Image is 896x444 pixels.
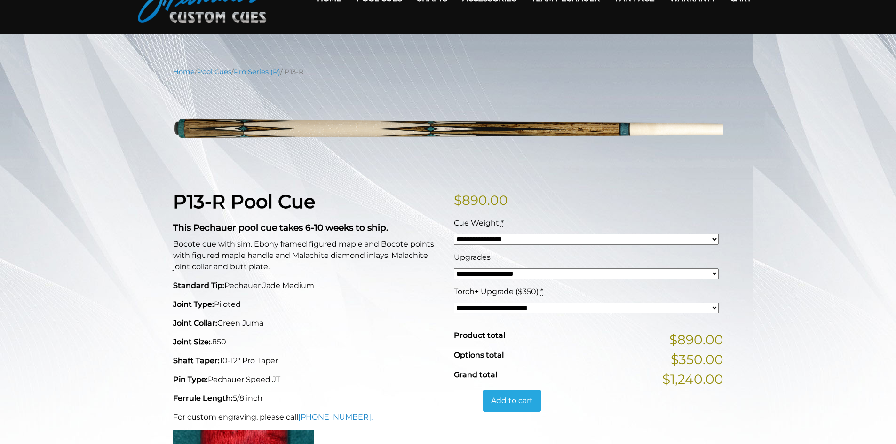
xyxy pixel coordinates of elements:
[298,413,373,421] a: [PHONE_NUMBER].
[454,218,499,227] span: Cue Weight
[173,84,723,176] img: P13-N.png
[454,370,497,379] span: Grand total
[173,300,214,309] strong: Joint Type:
[173,280,443,291] p: Pechauer Jade Medium
[540,287,543,296] abbr: required
[662,369,723,389] span: $1,240.00
[173,239,443,273] p: Bocote cue with sim. Ebony framed figured maple and Bocote points with figured maple handle and M...
[669,330,723,350] span: $890.00
[173,281,224,290] strong: Standard Tip:
[173,68,195,76] a: Home
[173,319,217,327] strong: Joint Collar:
[197,68,231,76] a: Pool Cues
[234,68,280,76] a: Pro Series (R)
[454,192,462,208] span: $
[501,218,504,227] abbr: required
[173,393,443,404] p: 5/8 inch
[454,287,539,296] span: Torch+ Upgrade ($350)
[671,350,723,369] span: $350.00
[173,222,388,233] strong: This Pechauer pool cue takes 6-10 weeks to ship.
[454,253,491,262] span: Upgrades
[454,192,508,208] bdi: 890.00
[173,375,208,384] strong: Pin Type:
[454,331,505,340] span: Product total
[173,67,723,77] nav: Breadcrumb
[483,390,541,412] button: Add to cart
[173,318,443,329] p: Green Juma
[173,336,443,348] p: .850
[173,190,315,213] strong: P13-R Pool Cue
[173,374,443,385] p: Pechauer Speed JT
[173,299,443,310] p: Piloted
[173,337,211,346] strong: Joint Size:
[173,394,233,403] strong: Ferrule Length:
[173,356,220,365] strong: Shaft Taper:
[454,351,504,359] span: Options total
[454,390,481,404] input: Product quantity
[173,355,443,366] p: 10-12" Pro Taper
[173,412,443,423] p: For custom engraving, please call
